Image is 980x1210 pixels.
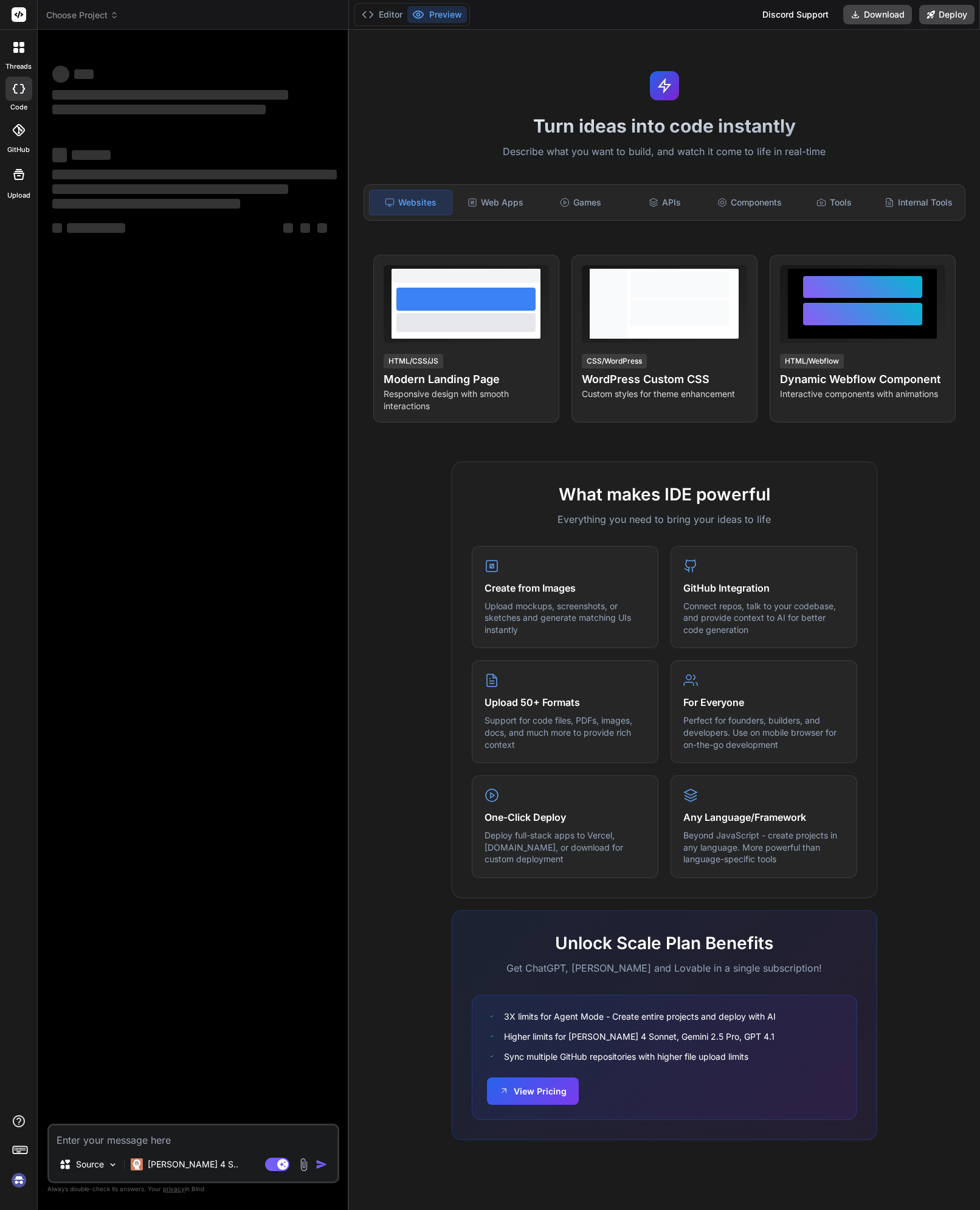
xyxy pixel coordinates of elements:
span: ‌ [72,150,111,160]
span: ‌ [52,170,337,179]
label: GitHub [7,145,30,155]
div: Internal Tools [878,190,960,215]
label: threads [5,61,32,72]
h2: Unlock Scale Plan Benefits [472,930,857,956]
img: Claude 4 Sonnet [131,1158,143,1170]
span: ‌ [317,223,327,233]
img: attachment [297,1158,311,1172]
span: ‌ [300,223,310,233]
div: Games [539,190,621,215]
span: ‌ [52,105,266,114]
p: Perfect for founders, builders, and developers. Use on mobile browser for on-the-go development [683,714,844,750]
span: ‌ [52,199,240,209]
img: signin [9,1170,29,1191]
label: code [10,102,27,112]
h1: Turn ideas into code instantly [356,115,973,137]
p: Everything you need to bring your ideas to life [472,512,857,527]
p: Connect repos, talk to your codebase, and provide context to AI for better code generation [683,600,844,636]
span: Sync multiple GitHub repositories with higher file upload limits [504,1050,748,1063]
div: Web Apps [455,190,537,215]
h4: GitHub Integration [683,581,844,595]
span: ‌ [283,223,293,233]
p: Source [76,1158,104,1170]
div: APIs [624,190,706,215]
span: ‌ [52,90,288,100]
span: Choose Project [46,9,119,21]
div: Discord Support [755,5,836,24]
button: Download [843,5,912,24]
p: Always double-check its answers. Your in Bind [47,1183,339,1195]
p: Custom styles for theme enhancement [582,388,747,400]
p: Deploy full-stack apps to Vercel, [DOMAIN_NAME], or download for custom deployment [485,829,646,865]
label: Upload [7,190,30,201]
span: ‌ [52,148,67,162]
p: Support for code files, PDFs, images, docs, and much more to provide rich context [485,714,646,750]
p: Beyond JavaScript - create projects in any language. More powerful than language-specific tools [683,829,844,865]
p: Interactive components with animations [780,388,945,400]
h2: What makes IDE powerful [472,482,857,507]
button: Deploy [919,5,975,24]
p: [PERSON_NAME] 4 S.. [148,1158,238,1170]
h4: Upload 50+ Formats [485,695,646,710]
div: Tools [793,190,875,215]
div: Components [708,190,790,215]
span: ‌ [52,66,69,83]
span: 3X limits for Agent Mode - Create entire projects and deploy with AI [504,1010,776,1023]
h4: Modern Landing Page [384,371,549,388]
div: CSS/WordPress [582,354,647,368]
h4: Create from Images [485,581,646,595]
span: ‌ [52,223,62,233]
img: Pick Models [108,1160,118,1170]
p: Describe what you want to build, and watch it come to life in real-time [356,144,973,160]
button: Editor [357,6,407,23]
span: ‌ [74,69,94,79]
span: ‌ [67,223,125,233]
button: Preview [407,6,467,23]
span: Higher limits for [PERSON_NAME] 4 Sonnet, Gemini 2.5 Pro, GPT 4.1 [504,1030,775,1043]
h4: One-Click Deploy [485,810,646,825]
p: Upload mockups, screenshots, or sketches and generate matching UIs instantly [485,600,646,636]
h4: For Everyone [683,695,844,710]
h4: Any Language/Framework [683,810,844,825]
span: ‌ [52,184,288,194]
h4: Dynamic Webflow Component [780,371,945,388]
div: HTML/CSS/JS [384,354,443,368]
p: Responsive design with smooth interactions [384,388,549,412]
img: icon [316,1158,328,1170]
h4: WordPress Custom CSS [582,371,747,388]
div: HTML/Webflow [780,354,844,368]
div: Websites [369,190,452,215]
button: View Pricing [487,1077,579,1105]
span: privacy [163,1185,185,1192]
p: Get ChatGPT, [PERSON_NAME] and Lovable in a single subscription! [472,961,857,975]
